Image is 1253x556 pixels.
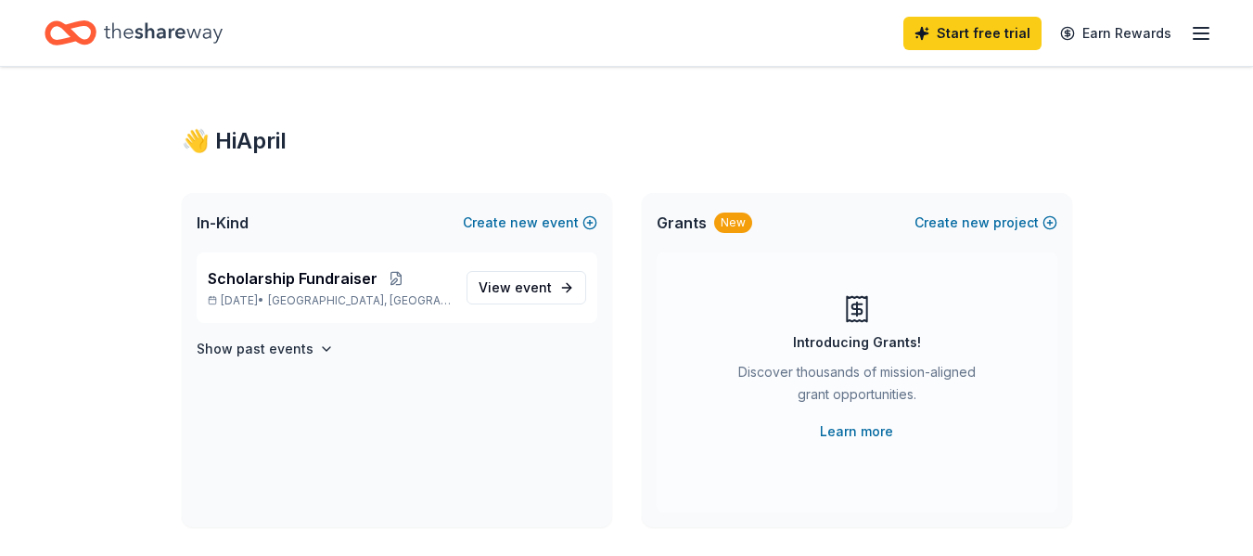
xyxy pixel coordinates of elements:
[208,293,452,308] p: [DATE] •
[914,212,1057,234] button: Createnewproject
[268,293,451,308] span: [GEOGRAPHIC_DATA], [GEOGRAPHIC_DATA]
[731,361,983,413] div: Discover thousands of mission-aligned grant opportunities.
[903,17,1042,50] a: Start free trial
[197,338,334,360] button: Show past events
[463,212,597,234] button: Createnewevent
[45,11,223,55] a: Home
[793,331,921,354] div: Introducing Grants!
[515,279,552,295] span: event
[197,212,249,234] span: In-Kind
[962,212,990,234] span: new
[197,338,313,360] h4: Show past events
[820,420,893,443] a: Learn more
[467,271,586,304] a: View event
[479,277,552,299] span: View
[714,213,752,233] div: New
[182,126,1072,156] div: 👋 Hi April
[1049,17,1183,50] a: Earn Rewards
[208,267,377,290] span: Scholarship Fundraiser
[657,212,707,234] span: Grants
[510,212,538,234] span: new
